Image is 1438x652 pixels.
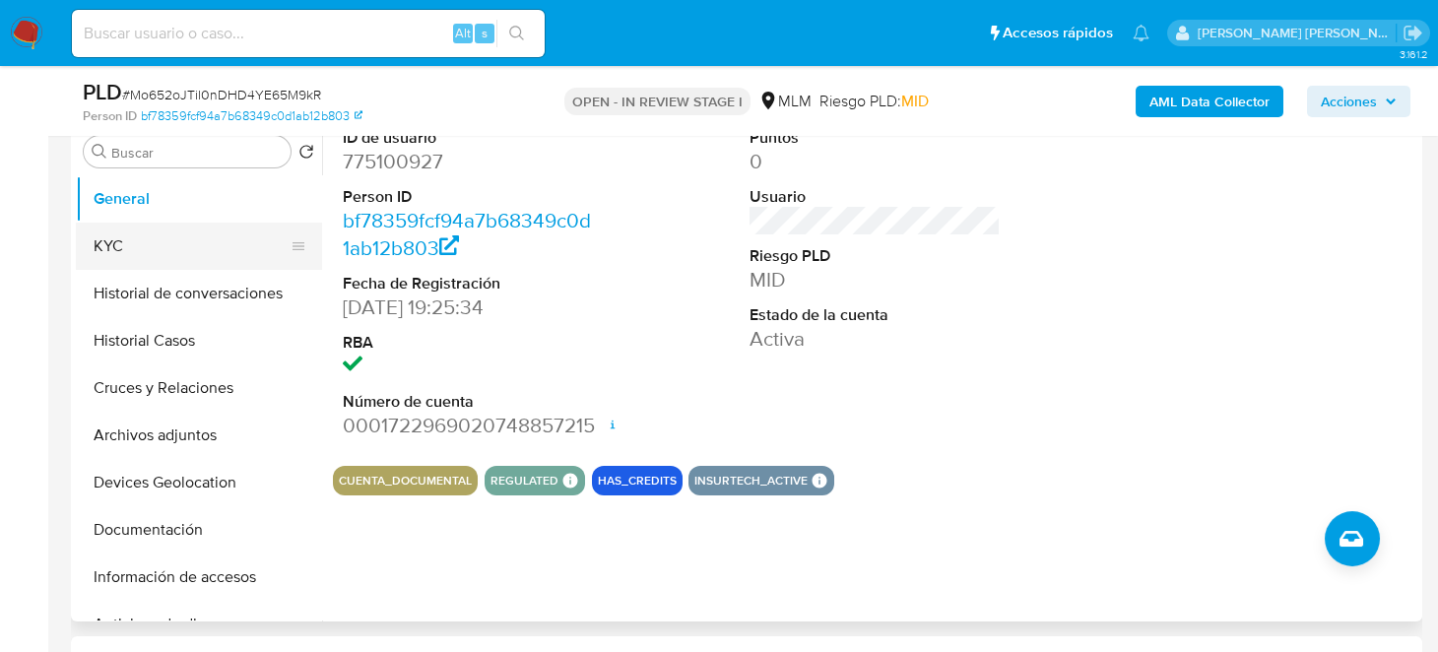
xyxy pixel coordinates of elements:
button: search-icon [496,20,537,47]
button: Historial de conversaciones [76,270,322,317]
p: OPEN - IN REVIEW STAGE I [564,88,751,115]
dt: Usuario [750,186,1001,208]
button: Volver al orden por defecto [298,144,314,165]
button: General [76,175,322,223]
button: Buscar [92,144,107,160]
span: MID [901,90,929,112]
a: Notificaciones [1133,25,1149,41]
span: s [482,24,488,42]
span: # Mo652oJTil0nDHD4YE65M9kR [122,85,321,104]
dt: RBA [343,332,594,354]
button: Documentación [76,506,322,554]
dt: Riesgo PLD [750,245,1001,267]
a: bf78359fcf94a7b68349c0d1ab12b803 [141,107,362,125]
input: Buscar usuario o caso... [72,21,545,46]
dd: MID [750,266,1001,293]
b: AML Data Collector [1149,86,1270,117]
button: Cruces y Relaciones [76,364,322,412]
dd: 0001722969020748857215 [343,412,594,439]
button: Anticipos de dinero [76,601,322,648]
input: Buscar [111,144,283,162]
span: Accesos rápidos [1003,23,1113,43]
button: Archivos adjuntos [76,412,322,459]
dt: Número de cuenta [343,391,594,413]
dt: Fecha de Registración [343,273,594,294]
dt: Person ID [343,186,594,208]
dd: [DATE] 19:25:34 [343,293,594,321]
a: Salir [1403,23,1423,43]
button: KYC [76,223,306,270]
span: Alt [455,24,471,42]
dt: Estado de la cuenta [750,304,1001,326]
dt: ID de usuario [343,127,594,149]
dd: 775100927 [343,148,594,175]
button: AML Data Collector [1136,86,1283,117]
button: Información de accesos [76,554,322,601]
span: Riesgo PLD: [819,91,929,112]
a: bf78359fcf94a7b68349c0d1ab12b803 [343,206,591,262]
button: Acciones [1307,86,1410,117]
p: brenda.morenoreyes@mercadolibre.com.mx [1198,24,1397,42]
dd: Activa [750,325,1001,353]
b: Person ID [83,107,137,125]
button: Devices Geolocation [76,459,322,506]
dt: Puntos [750,127,1001,149]
button: Historial Casos [76,317,322,364]
div: MLM [758,91,812,112]
span: Acciones [1321,86,1377,117]
dd: 0 [750,148,1001,175]
b: PLD [83,76,122,107]
span: 3.161.2 [1400,46,1428,62]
